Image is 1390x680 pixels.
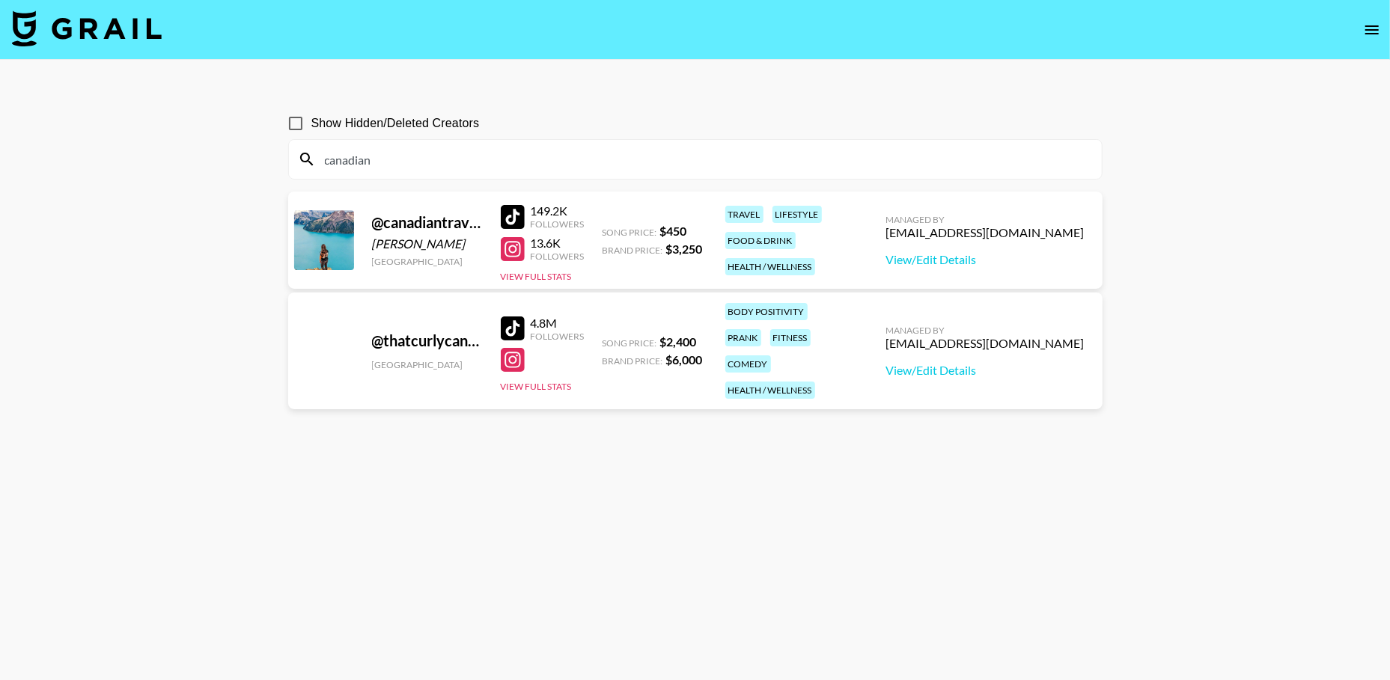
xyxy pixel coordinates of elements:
[660,224,687,238] strong: $ 450
[603,337,657,349] span: Song Price:
[725,382,815,399] div: health / wellness
[666,352,703,367] strong: $ 6,000
[531,218,585,230] div: Followers
[886,325,1085,336] div: Managed By
[725,206,763,223] div: travel
[1357,15,1387,45] button: open drawer
[886,336,1085,351] div: [EMAIL_ADDRESS][DOMAIN_NAME]
[12,10,162,46] img: Grail Talent
[372,256,483,267] div: [GEOGRAPHIC_DATA]
[725,303,808,320] div: body positivity
[531,331,585,342] div: Followers
[660,334,697,349] strong: $ 2,400
[772,206,822,223] div: lifestyle
[531,251,585,262] div: Followers
[603,227,657,238] span: Song Price:
[372,213,483,232] div: @ canadiantravelgal
[531,236,585,251] div: 13.6K
[316,147,1093,171] input: Search by User Name
[372,359,483,370] div: [GEOGRAPHIC_DATA]
[501,271,572,282] button: View Full Stats
[770,329,811,346] div: fitness
[886,363,1085,378] a: View/Edit Details
[725,232,796,249] div: food & drink
[603,355,663,367] span: Brand Price:
[531,203,585,218] div: 149.2K
[603,245,663,256] span: Brand Price:
[725,329,761,346] div: prank
[372,331,483,350] div: @ thatcurlycanadian
[725,355,771,373] div: comedy
[311,114,480,132] span: Show Hidden/Deleted Creators
[886,225,1085,240] div: [EMAIL_ADDRESS][DOMAIN_NAME]
[372,236,483,251] div: [PERSON_NAME]
[725,258,815,275] div: health / wellness
[666,242,703,256] strong: $ 3,250
[531,316,585,331] div: 4.8M
[501,381,572,392] button: View Full Stats
[886,252,1085,267] a: View/Edit Details
[886,214,1085,225] div: Managed By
